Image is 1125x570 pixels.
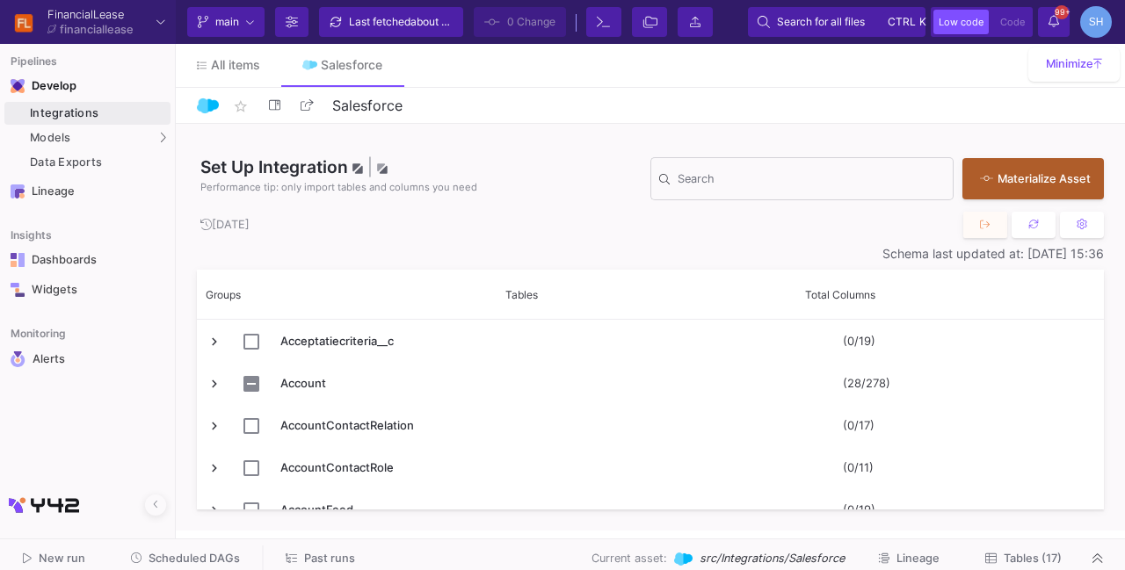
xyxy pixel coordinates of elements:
span: main [215,9,239,35]
span: Current asset: [592,550,667,566]
span: Low code [939,16,983,28]
span: AccountContactRole [280,447,485,488]
span: Performance tip: only import tables and columns you need [200,180,477,195]
div: Salesforce [321,58,382,72]
span: 99+ [1055,5,1069,19]
y42-import-column-renderer: (28/278) [843,376,890,390]
span: [DATE] [200,218,250,231]
div: Materialize Asset [980,170,1078,187]
span: AccountFeed [280,489,485,530]
img: Salesforce [674,550,693,568]
div: SH [1080,6,1112,38]
span: Lineage [896,552,940,565]
span: Acceptatiecriteria__c [280,321,485,362]
span: Tables (17) [1004,552,1062,565]
div: Press SPACE to select this row. [197,320,1096,362]
div: financiallease [60,24,134,35]
button: SH [1075,6,1112,38]
div: Integrations [30,106,166,120]
span: Past runs [304,552,355,565]
button: Low code [933,10,989,34]
img: Navigation icon [11,351,25,367]
span: Groups [206,288,241,301]
button: main [187,7,265,37]
span: All items [211,58,260,72]
img: Navigation icon [11,253,25,267]
span: Tables [505,288,538,301]
img: GqBB3sYz5Cjd0wdlerL82zSOkAwI3ybqdSLWwX09.png [11,9,37,35]
img: Tab icon [302,58,317,73]
span: Scheduled DAGs [149,552,240,565]
span: New run [39,552,85,565]
span: src/Integrations/Salesforce [700,550,845,566]
div: Data Exports [30,155,166,170]
y42-import-column-renderer: (0/17) [843,418,875,432]
div: FinancialLease [47,9,134,20]
span: Models [30,131,71,145]
span: k [919,11,926,32]
div: Set Up Integration [197,155,650,203]
div: Press SPACE to select this row. [197,404,1096,446]
span: Total Columns [805,288,875,301]
div: Alerts [33,351,147,367]
div: Lineage [32,184,146,198]
div: Press SPACE to select this row. [197,362,1096,404]
button: ctrlk [882,11,916,32]
img: Navigation icon [11,79,25,93]
span: | [367,156,373,177]
div: Press SPACE to select this row. [197,488,1096,530]
button: 99+ [1038,7,1070,37]
img: Logo [197,95,219,117]
span: about 1 hour ago [410,15,492,28]
div: Develop [32,79,58,93]
a: Navigation iconLineage [4,177,171,206]
span: AccountContactRelation [280,405,485,446]
y42-import-column-renderer: (0/11) [843,460,874,474]
img: Navigation icon [11,184,25,198]
y42-import-column-renderer: (0/19) [843,502,875,516]
y42-import-column-renderer: (0/19) [843,334,875,348]
a: Navigation iconDashboards [4,246,171,274]
a: Integrations [4,102,171,125]
span: Search for all files [777,9,865,35]
a: Navigation iconAlerts [4,344,171,374]
button: [DATE] [197,212,253,239]
div: Last fetched [349,9,454,35]
a: Data Exports [4,151,171,174]
div: Press SPACE to select this row. [197,446,1096,488]
button: Search for all filesctrlk [748,7,925,37]
button: Last fetchedabout 1 hour ago [319,7,463,37]
div: Schema last updated at: [DATE] 15:36 [197,247,1104,261]
mat-expansion-panel-header: Navigation iconDevelop [4,72,171,100]
input: Search for Tables, Columns, etc. [678,175,945,189]
span: Code [1000,16,1025,28]
div: Dashboards [32,253,146,267]
a: Navigation iconWidgets [4,276,171,304]
div: Widgets [32,283,146,297]
img: Navigation icon [11,283,25,297]
span: ctrl [888,11,916,32]
button: Materialize Asset [962,158,1104,199]
mat-icon: star_border [230,96,251,117]
span: Account [280,363,485,404]
button: Code [995,10,1030,34]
